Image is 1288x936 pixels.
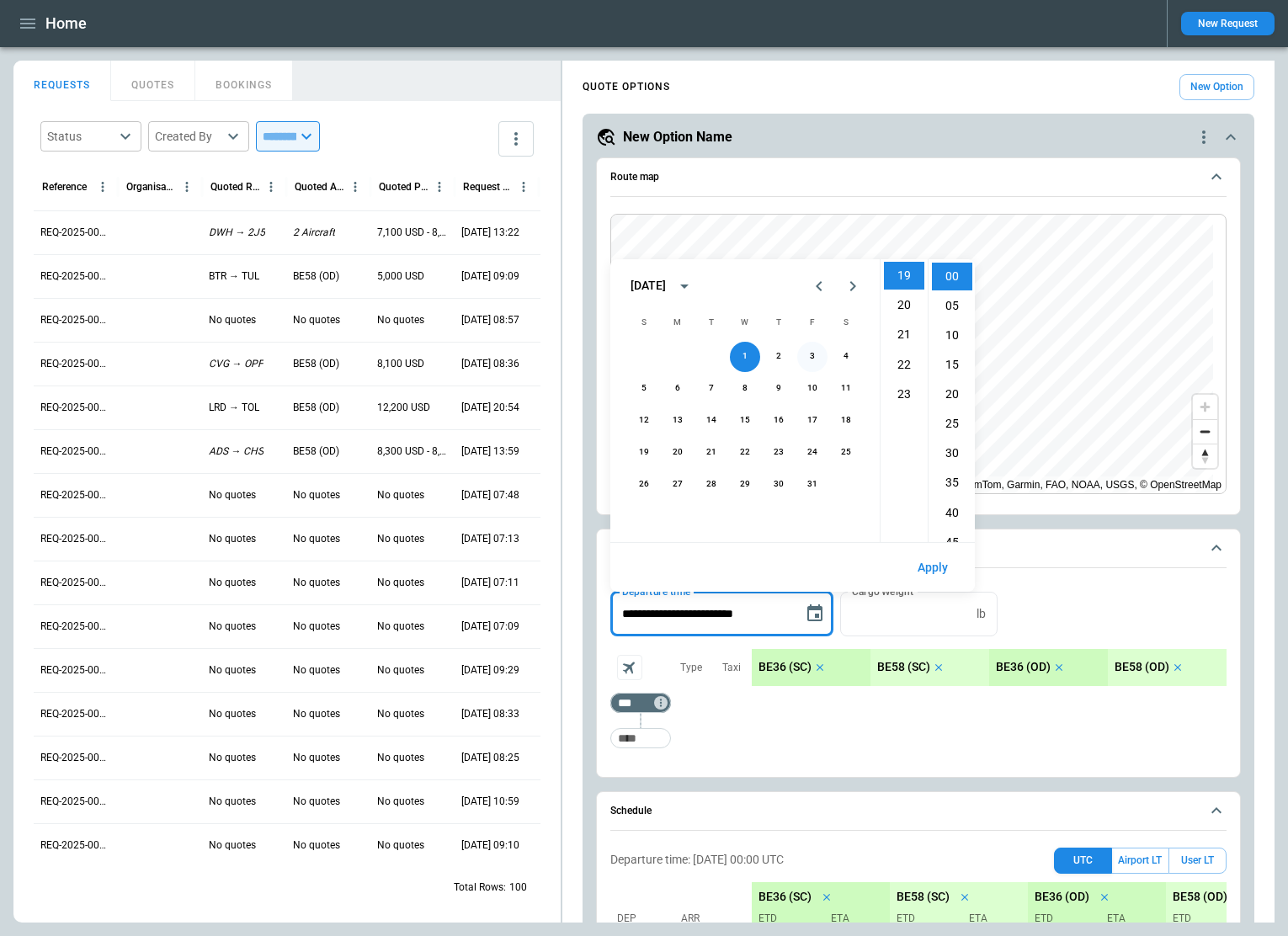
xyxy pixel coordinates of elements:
[663,438,693,468] button: 20
[671,273,698,300] button: calendar view is open, switch to year view
[293,795,340,809] p: No quotes
[877,660,930,674] p: BE58 (SC)
[764,306,794,340] span: Thursday
[295,181,344,193] div: Quoted Aircraft
[797,374,828,404] button: 10
[730,406,760,436] button: 15
[696,438,726,468] button: 21
[461,576,519,590] p: 09/25/2025 07:11
[377,620,424,634] p: No quotes
[940,476,1221,493] div: , TomTom, Garmin, FAO, NOAA, USGS, © OpenStreetMap
[583,83,670,91] h4: QUOTE OPTIONS
[40,313,111,327] p: REQ-2025-000313
[932,292,972,320] li: 5 minutes
[663,406,693,436] button: 13
[377,357,424,371] p: 8,100 USD
[1193,444,1217,468] button: Reset bearing to north
[932,351,972,379] li: 15 minutes
[730,306,760,340] span: Wednesday
[884,291,924,319] li: 20 hours
[377,532,424,546] p: No quotes
[696,306,726,340] span: Tuesday
[377,576,424,590] p: No quotes
[680,661,702,675] p: Type
[897,890,950,904] p: BE58 (SC)
[1035,890,1089,904] p: BE36 (OD)
[209,488,256,503] p: No quotes
[831,374,861,404] button: 11
[610,853,784,867] p: Departure time: [DATE] 00:00 UTC
[1194,127,1214,147] div: quote-option-actions
[92,176,114,198] button: Reference column menu
[13,61,111,101] button: REQUESTS
[461,620,519,634] p: 09/25/2025 07:09
[904,550,961,586] button: Apply
[758,660,812,674] p: BE36 (SC)
[610,693,671,713] div: Too short
[797,470,828,500] button: 31
[610,158,1227,197] button: Route map
[377,838,424,853] p: No quotes
[622,584,691,598] label: Departure time
[932,529,972,556] li: 45 minutes
[209,313,256,327] p: No quotes
[209,444,263,459] p: ADS → CHS
[379,181,428,193] div: Quoted Price
[40,226,111,240] p: REQ-2025-000315
[461,707,519,721] p: 09/24/2025 08:33
[1100,912,1159,926] p: ETA
[722,661,741,675] p: Taxi
[293,707,340,721] p: No quotes
[40,576,111,590] p: REQ-2025-000307
[629,470,659,500] button: 26
[40,663,111,678] p: REQ-2025-000305
[696,374,726,404] button: 7
[629,406,659,436] button: 12
[40,488,111,503] p: REQ-2025-000309
[40,838,111,853] p: REQ-2025-000301
[293,838,340,853] p: No quotes
[881,259,928,542] ul: Select hours
[932,469,972,497] li: 35 minutes
[209,532,256,546] p: No quotes
[798,597,832,630] button: Choose date, selected date is Oct 1, 2025
[610,172,659,183] h6: Route map
[797,438,828,468] button: 24
[663,470,693,500] button: 27
[1193,395,1217,419] button: Zoom in
[764,470,794,500] button: 30
[463,181,513,193] div: Request Created At (UTC-05:00)
[962,912,1021,926] p: ETA
[884,262,924,290] li: 19 hours
[45,13,87,34] h1: Home
[623,128,732,146] h5: New Option Name
[884,351,924,379] li: 22 hours
[797,406,828,436] button: 17
[40,444,111,459] p: REQ-2025-000310
[730,374,760,404] button: 8
[293,313,340,327] p: No quotes
[932,263,972,290] li: 0 minutes
[831,438,861,468] button: 25
[40,795,111,809] p: REQ-2025-000302
[260,176,282,198] button: Quoted Route column menu
[40,751,111,765] p: REQ-2025-000303
[293,401,339,415] p: BE58 (OD)
[681,912,740,926] p: Arr
[629,306,659,340] span: Sunday
[596,127,1241,147] button: New Option Namequote-option-actions
[209,576,256,590] p: No quotes
[377,707,424,721] p: No quotes
[377,488,424,503] p: No quotes
[824,912,883,926] p: ETA
[1112,848,1168,874] button: Airport LT
[610,529,1227,568] button: Quote Builder
[461,357,519,371] p: 09/26/2025 08:36
[344,176,366,198] button: Quoted Aircraft column menu
[797,306,828,340] span: Friday
[629,438,659,468] button: 19
[209,620,256,634] p: No quotes
[730,342,760,372] button: 1
[377,663,424,678] p: No quotes
[610,792,1227,831] button: Schedule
